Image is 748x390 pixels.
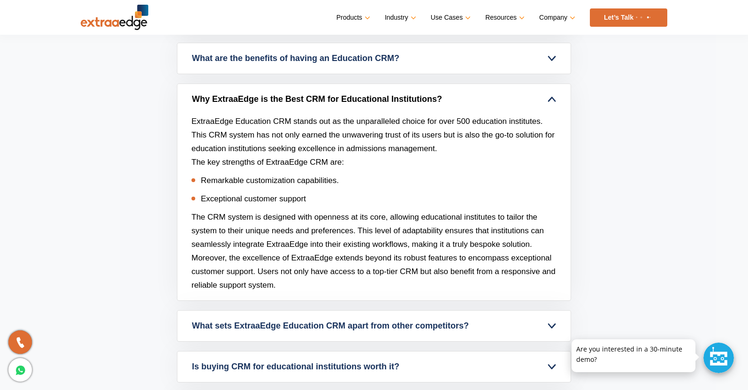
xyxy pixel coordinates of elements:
[703,343,734,373] div: Chat
[201,194,306,203] span: Exceptional customer support
[485,11,523,24] a: Resources
[385,11,414,24] a: Industry
[177,43,571,74] a: What are the benefits of having an Education CRM?
[177,311,571,341] a: What sets ExtraaEdge Education CRM apart from other competitors?
[539,11,573,24] a: Company
[431,11,469,24] a: Use Cases
[201,176,339,185] span: Remarkable customization capabilities.
[191,253,556,290] span: Moreover, the excellence of ExtraaEdge extends beyond its robust features to encompass exceptiona...
[336,11,368,24] a: Products
[191,117,555,153] span: ExtraaEdge Education CRM stands out as the unparalleled choice for over 500 education institutes....
[191,158,344,167] span: The key strengths of ExtraaEdge CRM are:
[590,8,667,27] a: Let’s Talk
[177,84,571,115] a: Why ExtraaEdge is the Best CRM for Educational Institutions?
[177,352,571,382] a: Is buying CRM for educational institutions worth it?
[191,213,544,249] span: The CRM system is designed with openness at its core, allowing educational institutes to tailor t...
